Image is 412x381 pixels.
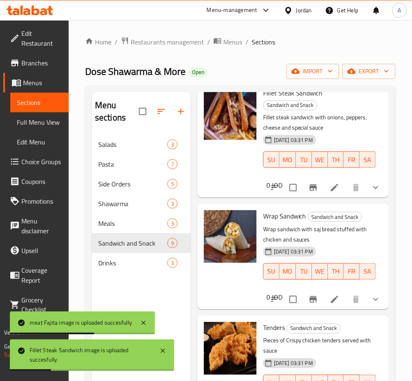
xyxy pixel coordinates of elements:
[293,66,333,77] span: import
[204,87,257,140] img: Fillet Steak Sandwich
[10,93,69,112] a: Sections
[267,265,276,277] span: SU
[328,151,344,168] button: TH
[3,241,69,260] a: Upsell
[398,6,401,15] span: A
[346,290,366,309] button: delete
[252,37,275,47] span: Sections
[3,172,69,191] a: Coupons
[21,58,62,68] span: Branches
[280,263,296,280] button: MO
[303,178,323,197] button: Branch-specific-item
[207,5,257,15] div: Menu-management
[331,154,341,166] span: TH
[363,154,373,166] span: SA
[171,102,191,121] button: Add section
[315,154,325,166] span: WE
[349,66,389,77] span: export
[263,151,280,168] button: SU
[167,199,178,209] div: items
[21,216,62,236] span: Menu disclaimer
[98,258,167,268] div: Drinks
[285,291,302,308] span: Select to update
[189,69,208,76] span: Open
[328,263,344,280] button: TH
[371,295,381,304] svg: Show Choices
[168,220,177,228] span: 3
[331,265,341,277] span: TH
[98,199,167,209] span: Shawarma
[207,37,210,47] li: /
[360,151,376,168] button: SA
[283,154,293,166] span: MO
[3,73,69,93] a: Menus
[4,328,24,338] span: Version:
[366,290,386,309] button: show more
[263,210,306,222] span: Wrap Sandwich
[92,174,191,194] div: Side Orders5
[17,137,62,147] span: Edit Menu
[21,265,62,285] span: Coverage Report
[371,183,381,193] svg: Show Choices
[344,263,360,280] button: FR
[264,100,317,110] span: Sandwich and Snack
[4,350,56,360] a: Support.OpsPlatform
[263,263,280,280] button: SU
[85,37,111,47] a: Home
[263,322,285,334] span: Tenders
[4,342,42,352] span: Get support on:
[267,154,276,166] span: SU
[92,214,191,233] div: Meals3
[308,212,362,222] div: Sandwich and Snack
[85,37,396,47] nav: breadcrumb
[167,238,178,248] div: items
[296,151,312,168] button: TU
[299,265,309,277] span: TU
[3,211,69,241] a: Menu disclaimer
[271,248,316,256] span: [DATE] 03:31 PM
[30,346,151,365] div: Fillet Steak Sandwich image is uploaded succesfully
[92,233,191,253] div: Sandwich and Snack9
[98,159,167,169] span: Pasta
[131,37,204,47] span: Restaurants management
[271,136,316,144] span: [DATE] 03:31 PM
[3,152,69,172] a: Choice Groups
[92,154,191,174] div: Pasta7
[168,160,177,168] span: 7
[17,117,62,127] span: Full Menu View
[115,37,118,47] li: /
[167,139,178,149] div: items
[213,37,242,47] a: Menus
[363,265,373,277] span: SA
[296,6,312,15] div: Jordan
[283,265,293,277] span: MO
[134,103,151,120] span: Select all sections
[360,263,376,280] button: SA
[223,37,242,47] span: Menus
[330,183,340,193] a: Edit menu item
[168,200,177,208] span: 3
[21,157,62,167] span: Choice Groups
[3,23,69,53] a: Edit Restaurant
[263,336,376,356] p: Pieces of Crispy chicken tenders served with sauce
[98,238,167,248] span: Sandwich and Snack
[3,290,69,320] a: Grocery Checklist
[347,154,356,166] span: FR
[312,151,328,168] button: WE
[21,28,62,48] span: Edit Restaurant
[168,239,177,247] span: 9
[98,218,167,228] div: Meals
[98,179,167,189] span: Side Orders
[204,322,257,375] img: Tenders
[167,218,178,228] div: items
[23,78,62,88] span: Menus
[263,224,376,245] p: Wrap sandwich with saj bread stuffed with chicken and sauces
[21,246,62,256] span: Upsell
[92,194,191,214] div: Shawarma3
[346,178,366,197] button: delete
[167,258,178,268] div: items
[303,290,323,309] button: Branch-specific-item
